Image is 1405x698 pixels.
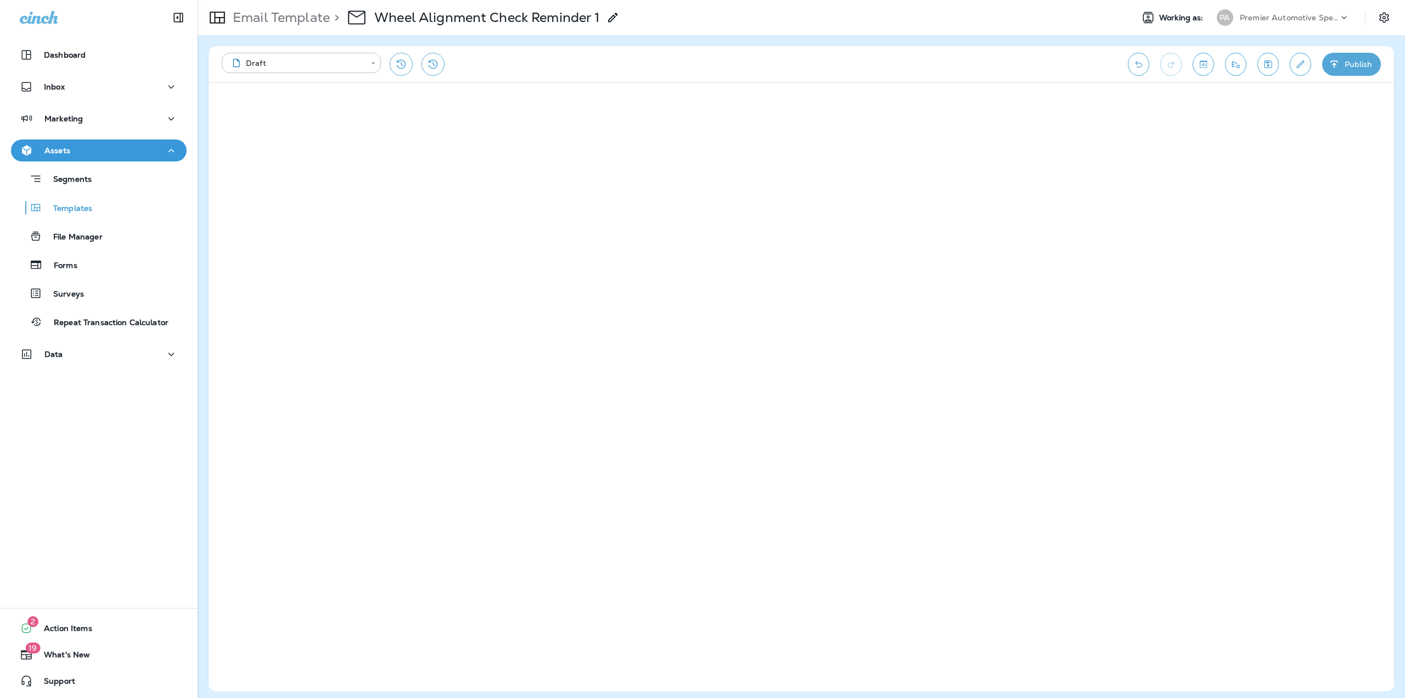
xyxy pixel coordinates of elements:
p: Repeat Transaction Calculator [43,318,168,328]
button: Toggle preview [1193,53,1214,76]
button: Inbox [11,76,187,98]
p: Data [44,350,63,359]
div: Draft [229,58,363,69]
p: Forms [43,261,77,271]
button: Forms [11,253,187,276]
span: Action Items [33,624,92,637]
p: Assets [44,146,70,155]
button: Publish [1322,53,1381,76]
span: 2 [27,616,38,627]
button: Send test email [1225,53,1246,76]
button: File Manager [11,225,187,248]
p: Marketing [44,114,83,123]
p: > [330,9,339,26]
button: Support [11,670,187,692]
p: Segments [42,175,92,186]
button: Surveys [11,282,187,305]
button: Templates [11,196,187,219]
p: Dashboard [44,51,86,59]
button: Restore from previous version [390,53,413,76]
button: 19What's New [11,644,187,666]
p: Premier Automotive Specialists [1240,13,1339,22]
p: File Manager [42,232,103,243]
button: Settings [1374,8,1394,27]
p: Surveys [42,289,84,300]
p: Templates [42,204,92,214]
button: 2Action Items [11,617,187,639]
button: Dashboard [11,44,187,66]
button: Edit details [1290,53,1311,76]
p: Wheel Alignment Check Reminder 1 [374,9,599,26]
button: Assets [11,139,187,161]
button: Undo [1128,53,1149,76]
p: Email Template [228,9,330,26]
span: What's New [33,650,90,663]
span: 19 [25,643,40,654]
button: Marketing [11,108,187,130]
button: Repeat Transaction Calculator [11,310,187,333]
span: Working as: [1159,13,1206,23]
button: View Changelog [421,53,445,76]
p: Inbox [44,82,65,91]
div: PA [1217,9,1233,26]
button: Save [1257,53,1279,76]
span: Support [33,677,75,690]
button: Collapse Sidebar [163,7,194,29]
button: Segments [11,167,187,191]
button: Data [11,343,187,365]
